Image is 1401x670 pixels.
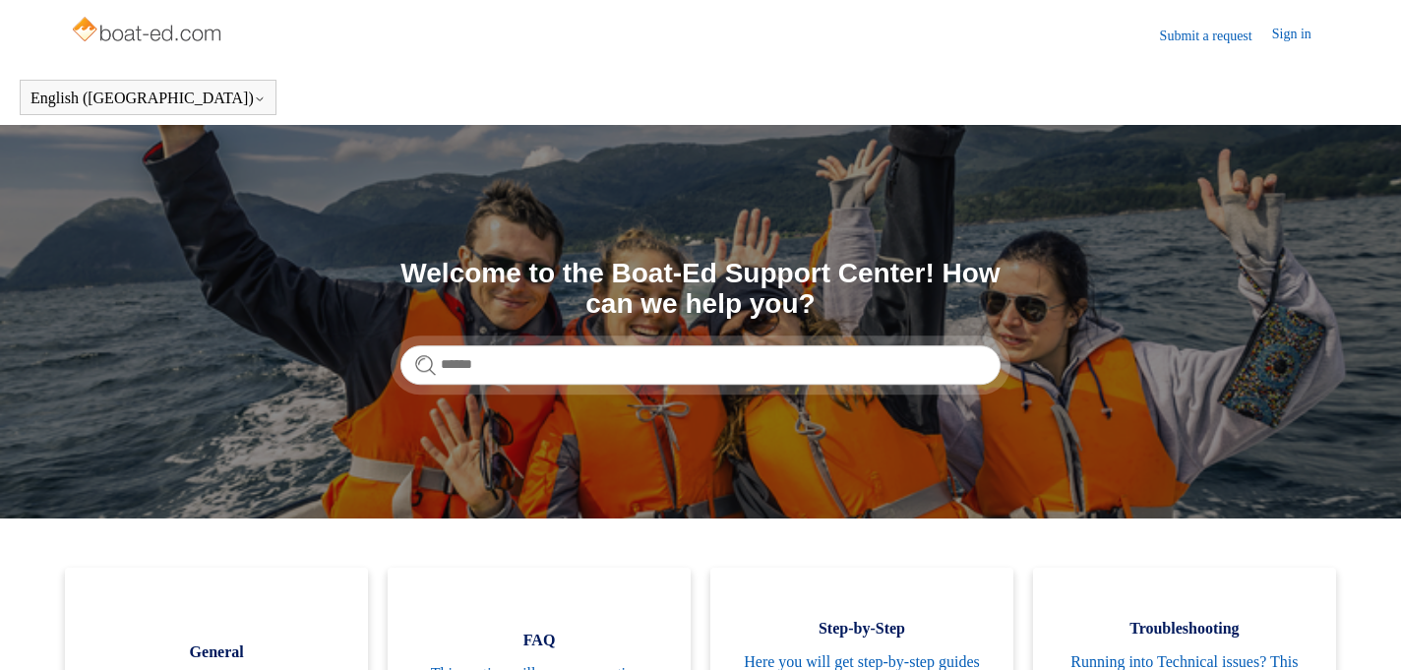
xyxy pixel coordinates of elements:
a: Sign in [1272,24,1331,47]
button: English ([GEOGRAPHIC_DATA]) [30,90,266,107]
img: Boat-Ed Help Center home page [70,12,226,51]
span: Troubleshooting [1063,617,1307,640]
a: Submit a request [1160,26,1272,46]
h1: Welcome to the Boat-Ed Support Center! How can we help you? [400,259,1001,320]
div: Chat Support [1274,604,1387,655]
span: FAQ [417,629,661,652]
span: Step-by-Step [740,617,984,640]
span: General [94,640,338,664]
input: Search [400,345,1001,385]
